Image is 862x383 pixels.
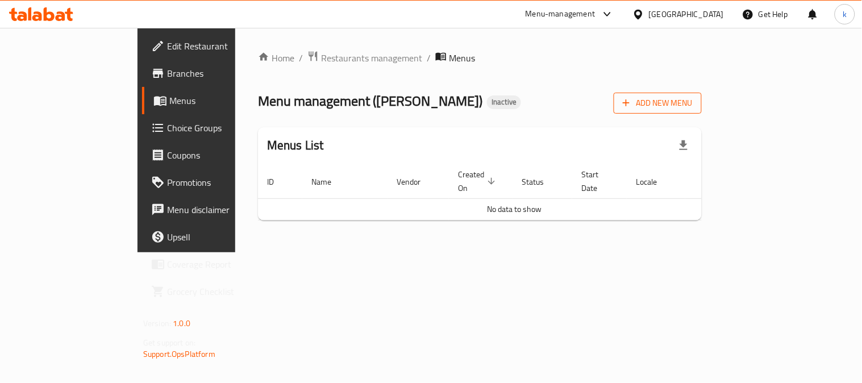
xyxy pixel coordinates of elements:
[636,175,672,189] span: Locale
[143,335,195,350] span: Get support on:
[458,168,499,195] span: Created On
[670,132,697,159] div: Export file
[649,8,724,20] div: [GEOGRAPHIC_DATA]
[167,39,272,53] span: Edit Restaurant
[397,175,435,189] span: Vendor
[142,60,281,87] a: Branches
[142,114,281,141] a: Choice Groups
[142,223,281,251] a: Upsell
[142,141,281,169] a: Coupons
[173,316,190,331] span: 1.0.0
[487,97,521,107] span: Inactive
[258,51,702,65] nav: breadcrumb
[258,164,771,220] table: enhanced table
[614,93,702,114] button: Add New Menu
[167,148,272,162] span: Coupons
[167,257,272,271] span: Coverage Report
[143,316,171,331] span: Version:
[581,168,613,195] span: Start Date
[299,51,303,65] li: /
[623,96,693,110] span: Add New Menu
[167,176,272,189] span: Promotions
[142,196,281,223] a: Menu disclaimer
[142,251,281,278] a: Coverage Report
[321,51,422,65] span: Restaurants management
[142,169,281,196] a: Promotions
[307,51,422,65] a: Restaurants management
[258,88,482,114] span: Menu management ( [PERSON_NAME] )
[449,51,475,65] span: Menus
[167,66,272,80] span: Branches
[167,230,272,244] span: Upsell
[526,7,596,21] div: Menu-management
[311,175,346,189] span: Name
[427,51,431,65] li: /
[167,203,272,217] span: Menu disclaimer
[487,202,542,217] span: No data to show
[685,164,771,199] th: Actions
[142,87,281,114] a: Menus
[267,175,289,189] span: ID
[487,95,521,109] div: Inactive
[843,8,847,20] span: k
[142,32,281,60] a: Edit Restaurant
[169,94,272,107] span: Menus
[167,285,272,298] span: Grocery Checklist
[267,137,324,154] h2: Menus List
[167,121,272,135] span: Choice Groups
[142,278,281,305] a: Grocery Checklist
[522,175,559,189] span: Status
[143,347,215,361] a: Support.OpsPlatform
